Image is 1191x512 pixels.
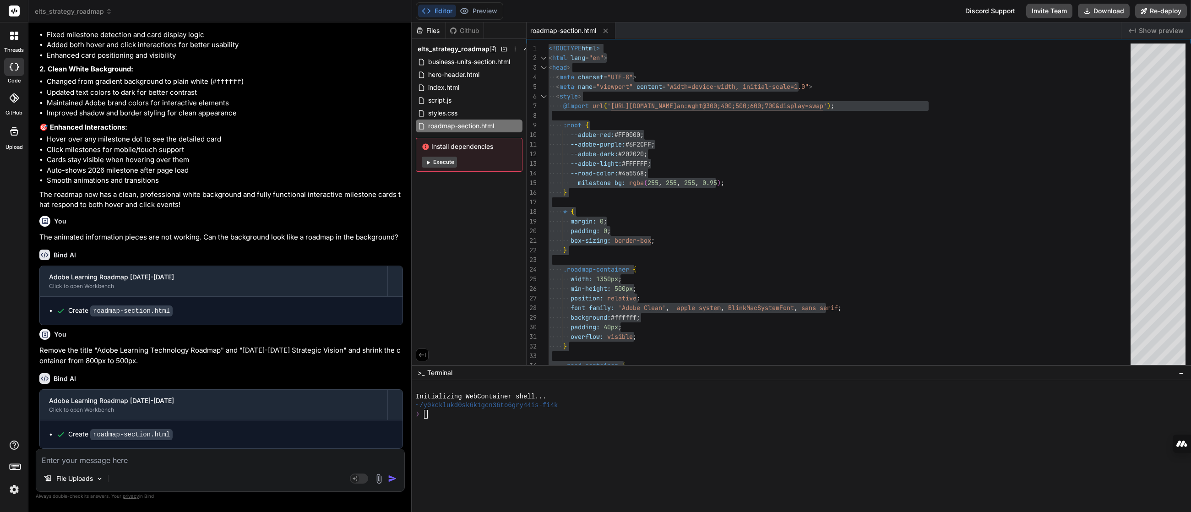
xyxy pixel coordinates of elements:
span: { [585,121,589,129]
div: 13 [527,159,537,169]
span: { [633,265,636,273]
span: position: [571,294,604,302]
span: 255 [684,179,695,187]
span: business-units-section.html [427,56,511,67]
strong: 2. Clean White Background: [39,65,133,73]
span: > [604,54,607,62]
button: Re-deploy [1135,4,1187,18]
li: Changed from gradient background to plain white ( ) [47,76,403,88]
span: ' [607,102,611,110]
span: overflow: [571,332,604,341]
span: html [552,54,567,62]
div: 21 [527,236,537,245]
div: 23 [527,255,537,265]
div: 15 [527,178,537,188]
button: Adobe Learning Roadmap [DATE]-[DATE]Click to open Workbench [40,390,387,420]
span: ; [651,236,655,245]
span: = [593,82,596,91]
p: File Uploads [56,474,93,483]
button: Invite Team [1026,4,1072,18]
div: 9 [527,120,537,130]
span: #6F2CFF [625,140,651,148]
span: 500px [615,284,633,293]
li: Added both hover and click interactions for better usability [47,40,403,50]
div: 18 [527,207,537,217]
span: :root [563,121,582,129]
span: ' [823,102,827,110]
span: ( [604,102,607,110]
span: an:wght@300;400;500;600;700&display=swap [677,102,823,110]
button: Preview [456,5,501,17]
span: < [549,63,552,71]
div: 29 [527,313,537,322]
span: ( [644,179,647,187]
span: box-sizing: [571,236,611,245]
img: Pick Models [96,475,103,483]
label: GitHub [5,109,22,117]
div: Files [412,26,446,35]
span: "width=device-width, initial-scale=1.0" [666,82,809,91]
span: Initializing WebContainer shell... [416,392,546,401]
span: 0.95 [702,179,717,187]
span: { [571,207,574,216]
span: hero-header.html [427,69,480,80]
div: Discord Support [960,4,1021,18]
span: relative [607,294,636,302]
div: 10 [527,130,537,140]
div: 14 [527,169,537,178]
span: ❯ [416,410,420,419]
li: Maintained Adobe brand colors for interactive elements [47,98,403,109]
span: ; [618,323,622,331]
span: = [662,82,666,91]
span: = [585,54,589,62]
span: = [604,73,607,81]
span: ~/y0kcklukd0sk6k1gcn36to6gry44is-fi4k [416,401,558,410]
div: 26 [527,284,537,294]
span: padding: [571,323,600,331]
button: Editor [418,5,456,17]
code: roadmap-section.html [90,429,173,440]
span: >_ [418,368,424,377]
img: icon [388,474,397,483]
span: @import [563,102,589,110]
span: padding: [571,227,600,235]
span: , [666,304,669,312]
span: 0 [604,227,607,235]
span: ; [651,140,655,148]
span: elts_strategy_roadmap [418,44,489,54]
span: --adobe-red: [571,131,615,139]
div: 24 [527,265,537,274]
li: Smooth animations and transitions [47,175,403,186]
span: 255 [666,179,677,187]
span: Terminal [427,368,452,377]
span: ; [644,169,647,177]
div: 7 [527,101,537,111]
span: ; [607,227,611,235]
span: ; [640,131,644,139]
span: #FFFFFF [622,159,647,168]
span: > [596,44,600,52]
span: Install dependencies [422,142,517,151]
li: Updated text colors to dark for better contrast [47,87,403,98]
img: settings [6,482,22,497]
span: content [636,82,662,91]
div: 4 [527,72,537,82]
img: attachment [374,474,384,484]
span: > [567,63,571,71]
div: Github [446,26,484,35]
div: 20 [527,226,537,236]
span: 255 [647,179,658,187]
div: 31 [527,332,537,342]
span: styles.css [427,108,458,119]
label: threads [4,46,24,54]
span: meta [560,82,574,91]
span: font-family: [571,304,615,312]
div: 12 [527,149,537,159]
span: head [552,63,567,71]
span: .road-container [563,361,618,370]
span: > [633,73,636,81]
p: The roadmap now has a clean, professional white background and fully functional interactive miles... [39,190,403,210]
div: 16 [527,188,537,197]
span: } [563,246,567,254]
span: > [809,82,812,91]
